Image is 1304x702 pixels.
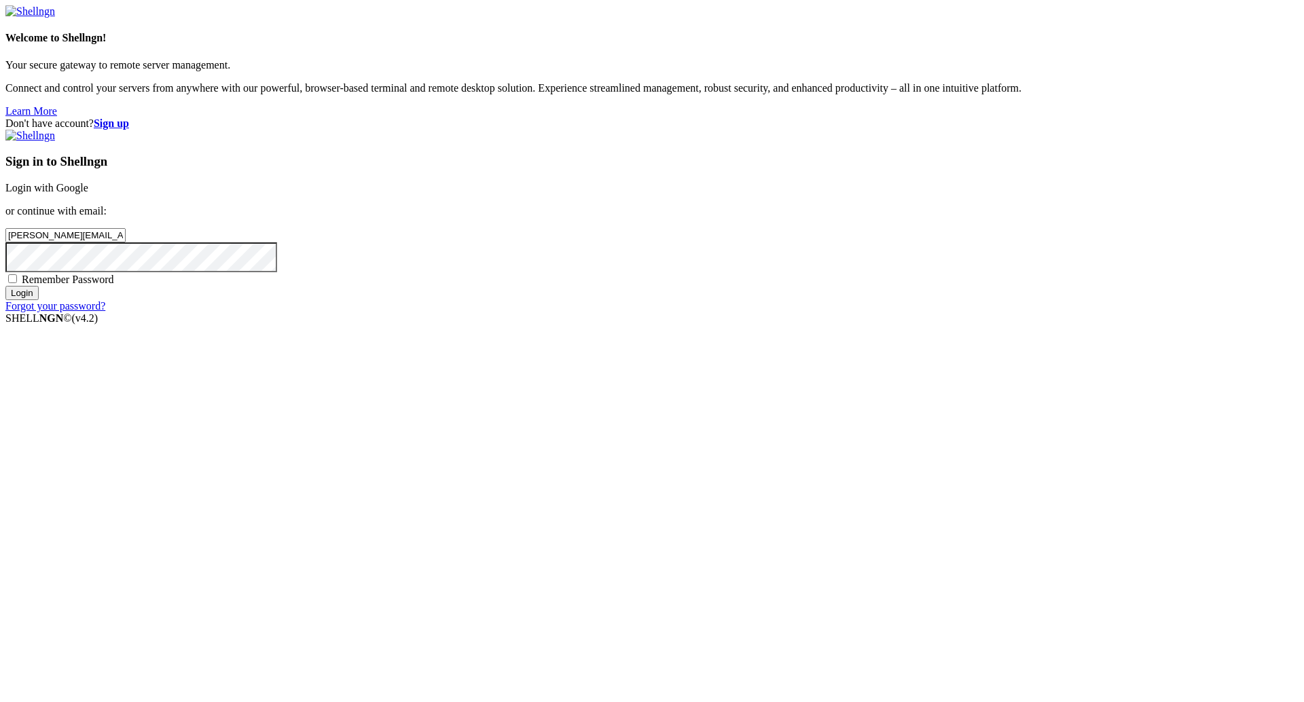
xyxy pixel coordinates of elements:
[5,312,98,324] span: SHELL ©
[22,274,114,285] span: Remember Password
[72,312,98,324] span: 4.2.0
[39,312,64,324] b: NGN
[5,32,1299,44] h4: Welcome to Shellngn!
[5,300,105,312] a: Forgot your password?
[5,205,1299,217] p: or continue with email:
[5,105,57,117] a: Learn More
[94,117,129,129] a: Sign up
[5,5,55,18] img: Shellngn
[5,59,1299,71] p: Your secure gateway to remote server management.
[5,154,1299,169] h3: Sign in to Shellngn
[5,182,88,193] a: Login with Google
[5,228,126,242] input: Email address
[5,130,55,142] img: Shellngn
[5,117,1299,130] div: Don't have account?
[8,274,17,283] input: Remember Password
[5,286,39,300] input: Login
[5,82,1299,94] p: Connect and control your servers from anywhere with our powerful, browser-based terminal and remo...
